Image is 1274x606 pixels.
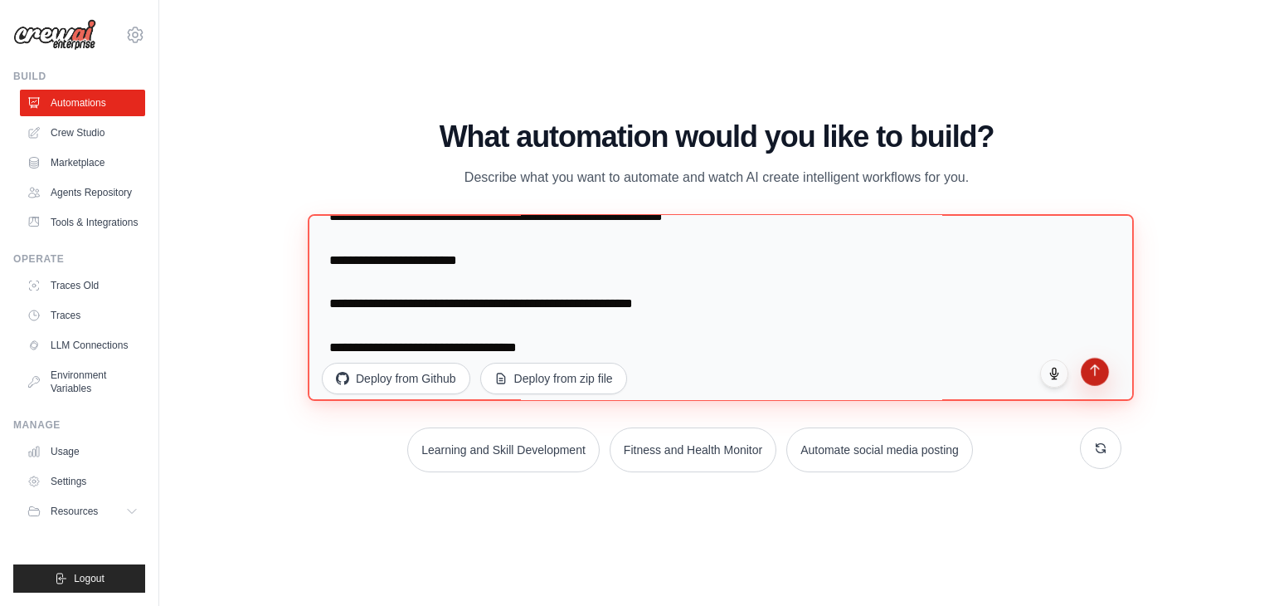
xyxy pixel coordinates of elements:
a: Automations [20,90,145,116]
p: Describe what you want to automate and watch AI create intelligent workflows for you. [438,167,995,188]
a: Agents Repository [20,179,145,206]
a: Traces Old [20,272,145,299]
a: Settings [20,468,145,495]
a: Usage [20,438,145,465]
button: Fitness and Health Monitor [610,428,776,472]
button: Resources [20,498,145,525]
button: Deploy from zip file [480,363,627,394]
button: Logout [13,564,145,593]
button: Automate social media posting [786,428,973,472]
span: Logout [74,572,105,585]
a: Traces [20,302,145,329]
a: Environment Variables [20,362,145,402]
div: Operate [13,252,145,266]
h1: What automation would you like to build? [312,120,1121,154]
a: Crew Studio [20,120,145,146]
a: Tools & Integrations [20,209,145,236]
a: Marketplace [20,149,145,176]
img: Logo [13,19,96,51]
span: Resources [51,505,98,518]
div: Build [13,70,145,83]
div: Manage [13,418,145,432]
a: LLM Connections [20,332,145,359]
button: Learning and Skill Development [407,428,600,472]
button: Deploy from Github [322,363,470,394]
